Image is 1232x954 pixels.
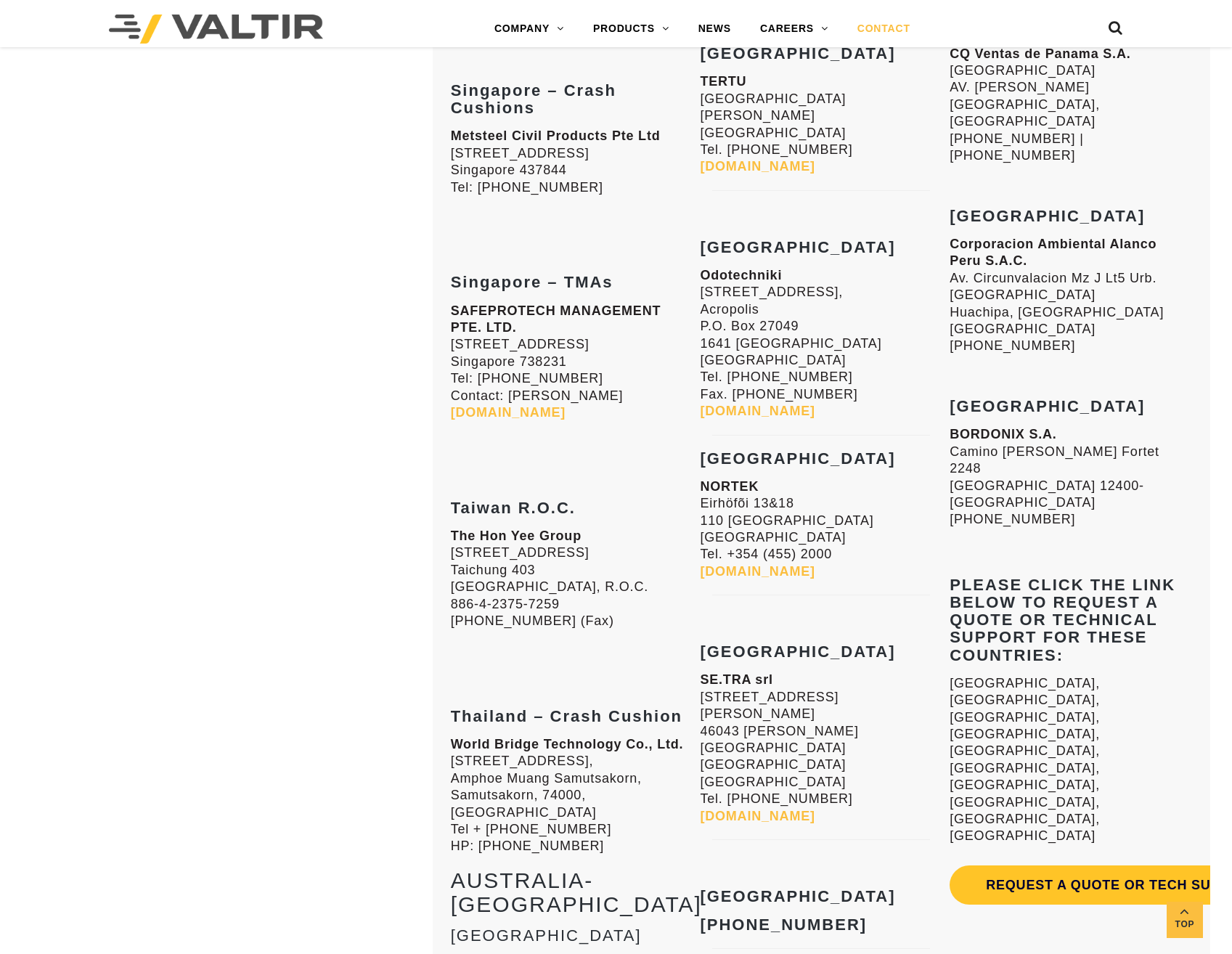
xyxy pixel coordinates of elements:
[700,267,942,420] p: [STREET_ADDRESS], Acropolis P.O. Box 27049 1641 [GEOGRAPHIC_DATA] [GEOGRAPHIC_DATA] Tel. [PHONE_N...
[700,268,782,282] strong: Odotechniki
[950,46,1130,61] strong: CQ Ventas de Panama S.A.
[684,15,746,44] a: NEWS
[451,405,566,420] a: [DOMAIN_NAME]
[700,478,942,580] p: Eirhöfõi 13&18 110 [GEOGRAPHIC_DATA] [GEOGRAPHIC_DATA] Tel. +354 (455) 2000
[700,809,815,823] a: [DOMAIN_NAME]
[451,303,693,422] p: [STREET_ADDRESS] Singapore 738231 Tel: [PHONE_NUMBER] Contact: [PERSON_NAME]
[451,529,582,543] strong: The Hon Yee Group
[700,672,942,825] p: [STREET_ADDRESS][PERSON_NAME] 46043 [PERSON_NAME][GEOGRAPHIC_DATA] [GEOGRAPHIC_DATA] [GEOGRAPHIC_...
[700,564,815,579] a: [DOMAIN_NAME]
[700,887,895,905] strong: [GEOGRAPHIC_DATA]
[451,499,576,517] strong: Taiwan R.O.C.
[950,427,1056,441] strong: BORDONIX S.A.
[950,675,1192,845] p: [GEOGRAPHIC_DATA], [GEOGRAPHIC_DATA], [GEOGRAPHIC_DATA], [GEOGRAPHIC_DATA], [GEOGRAPHIC_DATA], [G...
[451,81,616,117] strong: Singapore – Crash Cushions
[451,707,682,725] strong: Thailand – Crash Cushion
[700,404,815,418] a: [DOMAIN_NAME]
[700,479,759,494] strong: NORTEK
[700,672,772,687] strong: SE.TRA srl
[746,15,843,44] a: CAREERS
[950,426,1192,528] p: Camino [PERSON_NAME] Fortet 2248 [GEOGRAPHIC_DATA] 12400- [GEOGRAPHIC_DATA] [PHONE_NUMBER]
[109,15,323,44] img: Valtir
[950,236,1192,355] p: Av. Circunvalacion Mz J Lt5 Urb. [GEOGRAPHIC_DATA] Huachipa, [GEOGRAPHIC_DATA] [GEOGRAPHIC_DATA] ...
[1167,916,1203,933] span: Top
[700,74,746,89] strong: TERTU
[451,303,661,335] strong: SAFEPROTECH MANAGEMENT PTE. LTD.
[451,736,693,855] p: [STREET_ADDRESS], Amphoe Muang Samutsakorn, Samutsakorn, 74000, [GEOGRAPHIC_DATA] Tel + [PHONE_NU...
[451,128,693,196] p: [STREET_ADDRESS] Singapore 437844 Tel: [PHONE_NUMBER]
[451,737,684,751] strong: World Bridge Technology Co., Ltd.
[950,46,1192,165] p: [GEOGRAPHIC_DATA] AV. [PERSON_NAME] [GEOGRAPHIC_DATA], [GEOGRAPHIC_DATA] [PHONE_NUMBER] | [PHONE_...
[451,927,693,945] h3: [GEOGRAPHIC_DATA]
[950,237,1156,268] strong: Corporacion Ambiental Alanco Peru S.A.C.
[451,129,661,143] strong: Metsteel Civil Products Pte Ltd
[451,868,693,916] h2: AUSTRALIA-[GEOGRAPHIC_DATA]
[950,207,1145,225] strong: [GEOGRAPHIC_DATA]
[451,528,693,629] p: [STREET_ADDRESS] Taichung 403 [GEOGRAPHIC_DATA], R.O.C. 886-4-2375-7259 [PHONE_NUMBER] (Fax)
[700,238,895,256] strong: [GEOGRAPHIC_DATA]
[700,44,895,62] strong: [GEOGRAPHIC_DATA]
[700,73,942,175] p: [GEOGRAPHIC_DATA][PERSON_NAME] [GEOGRAPHIC_DATA] Tel. [PHONE_NUMBER]
[480,15,579,44] a: COMPANY
[843,15,925,44] a: CONTACT
[950,397,1145,415] strong: [GEOGRAPHIC_DATA]
[950,576,1175,664] strong: Please click the link below to request a quote or technical support for these countries:
[451,273,613,291] strong: Singapore – TMAs
[700,916,867,934] strong: [PHONE_NUMBER]
[579,15,684,44] a: PRODUCTS
[700,449,895,468] strong: [GEOGRAPHIC_DATA]
[700,159,815,174] a: [DOMAIN_NAME]
[700,643,895,661] strong: [GEOGRAPHIC_DATA]
[1167,902,1203,938] a: Top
